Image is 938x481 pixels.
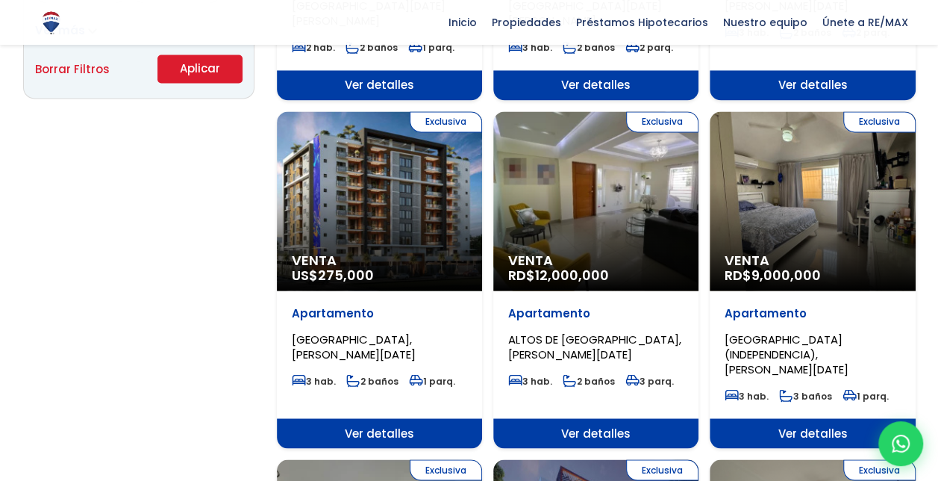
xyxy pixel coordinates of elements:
[277,418,482,448] span: Ver detalles
[292,374,336,387] span: 3 hab.
[815,11,916,34] span: Únete a RE/MAX
[535,266,609,285] span: 12,000,000
[292,266,374,285] span: US$
[346,374,398,387] span: 2 baños
[710,418,915,448] span: Ver detalles
[725,305,900,320] p: Apartamento
[716,11,815,34] span: Nuestro equipo
[508,374,552,387] span: 3 hab.
[292,41,335,54] span: 2 hab.
[725,266,821,285] span: RD$
[508,41,552,54] span: 3 hab.
[493,70,698,100] span: Ver detalles
[318,266,374,285] span: 275,000
[725,253,900,268] span: Venta
[408,41,454,54] span: 1 parq.
[625,41,673,54] span: 2 parq.
[441,11,484,34] span: Inicio
[508,305,684,320] p: Apartamento
[843,459,916,480] span: Exclusiva
[725,331,848,376] span: [GEOGRAPHIC_DATA] (INDEPENDENCIA), [PERSON_NAME][DATE]
[35,60,110,78] a: Borrar Filtros
[626,111,698,132] span: Exclusiva
[292,331,416,361] span: [GEOGRAPHIC_DATA], [PERSON_NAME][DATE]
[493,418,698,448] span: Ver detalles
[38,10,64,36] img: Logo de REMAX
[277,111,482,448] a: Exclusiva Venta US$275,000 Apartamento [GEOGRAPHIC_DATA], [PERSON_NAME][DATE] 3 hab. 2 baños 1 pa...
[725,389,769,402] span: 3 hab.
[484,11,569,34] span: Propiedades
[508,331,681,361] span: ALTOS DE [GEOGRAPHIC_DATA], [PERSON_NAME][DATE]
[710,111,915,448] a: Exclusiva Venta RD$9,000,000 Apartamento [GEOGRAPHIC_DATA] (INDEPENDENCIA), [PERSON_NAME][DATE] 3...
[277,70,482,100] span: Ver detalles
[563,41,615,54] span: 2 baños
[563,374,615,387] span: 2 baños
[779,389,832,402] span: 3 baños
[751,266,821,285] span: 9,000,000
[409,374,455,387] span: 1 parq.
[493,111,698,448] a: Exclusiva Venta RD$12,000,000 Apartamento ALTOS DE [GEOGRAPHIC_DATA], [PERSON_NAME][DATE] 3 hab. ...
[625,374,674,387] span: 3 parq.
[157,55,243,83] button: Aplicar
[292,305,467,320] p: Apartamento
[710,70,915,100] span: Ver detalles
[410,111,482,132] span: Exclusiva
[843,111,916,132] span: Exclusiva
[508,266,609,285] span: RD$
[626,459,698,480] span: Exclusiva
[410,459,482,480] span: Exclusiva
[508,253,684,268] span: Venta
[842,389,889,402] span: 1 parq.
[292,253,467,268] span: Venta
[569,11,716,34] span: Préstamos Hipotecarios
[346,41,398,54] span: 2 baños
